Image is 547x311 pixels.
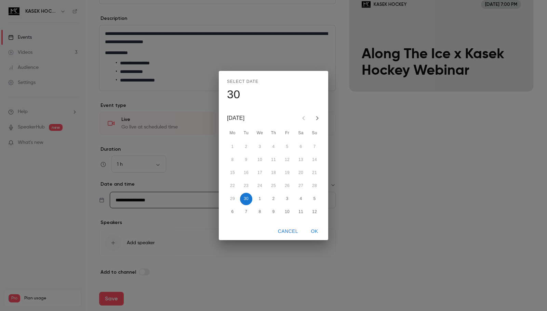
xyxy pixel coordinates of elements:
h4: 30 [227,87,240,102]
button: Cancel [275,225,301,238]
button: 10 [281,206,293,218]
span: Friday [281,126,293,140]
button: 11 [295,206,307,218]
button: 1 [254,193,266,205]
span: Wednesday [254,126,266,140]
button: Next month [310,111,324,125]
button: 2 [267,193,280,205]
span: Thursday [267,126,280,140]
button: 3 [281,193,293,205]
button: 5 [308,193,321,205]
span: Monday [226,126,239,140]
button: 30 [240,193,252,205]
span: Saturday [295,126,307,140]
span: Tuesday [240,126,252,140]
button: 4 [295,193,307,205]
div: [DATE] [227,114,244,122]
button: 7 [240,206,252,218]
button: 8 [254,206,266,218]
button: 9 [267,206,280,218]
span: Sunday [308,126,321,140]
button: OK [304,225,325,238]
button: 6 [226,206,239,218]
button: 12 [308,206,321,218]
span: Select date [227,76,258,87]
